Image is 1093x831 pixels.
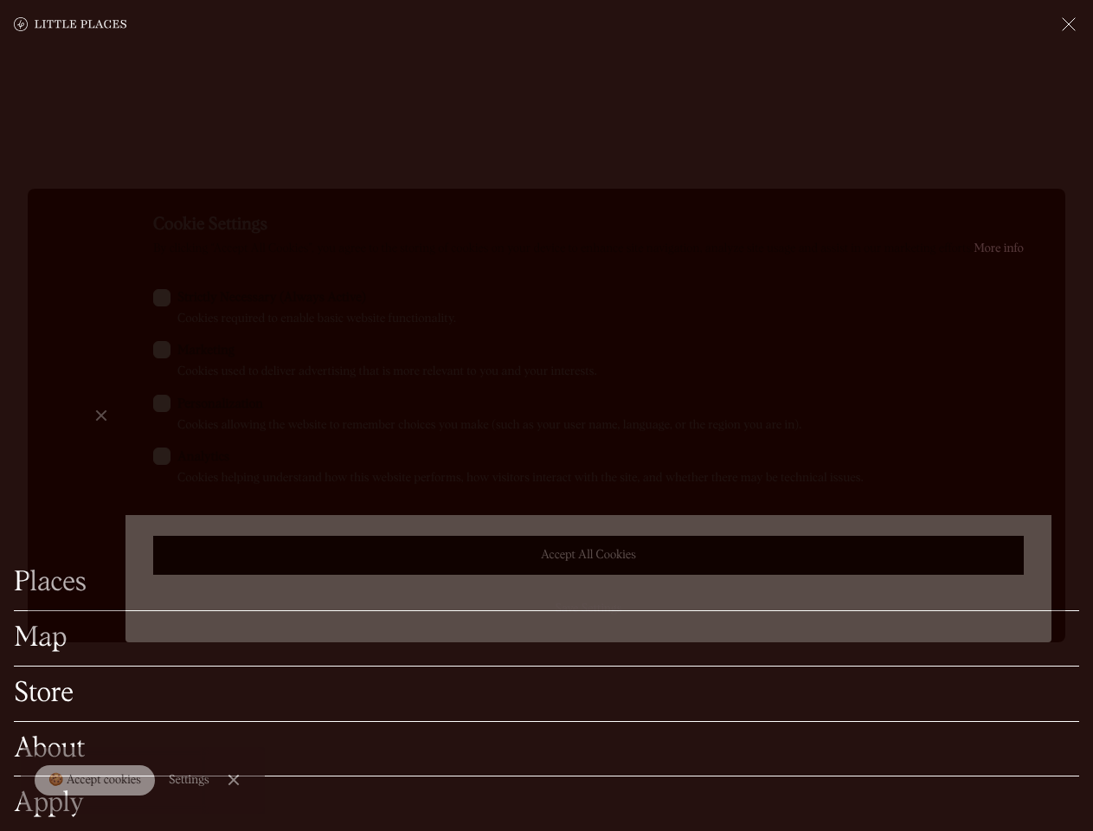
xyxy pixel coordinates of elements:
div: Accept All Cookies [171,549,1006,561]
a: Close Cookie Preference Manager [84,398,119,433]
div: Cookies allowing the website to remember choices you make (such as your user name, language, or t... [177,417,1024,435]
div: Cookies required to enable basic website functionality. [177,311,1024,328]
div: By clicking “Accept All Cookies”, you agree to the storing of cookies on your device to enhance s... [153,241,1024,258]
a: Save Settings [153,589,1024,628]
div: Strictly Necessary (Always Active) [177,289,1024,307]
span: Personalization [177,396,263,414]
a: Accept All Cookies [153,536,1024,575]
form: ck-form [153,258,1024,618]
div: Cookie Settings [153,213,1024,237]
div: Save Settings [153,602,1024,615]
div: Cookies used to deliver advertising that is more relevant to you and your interests. [177,364,1024,381]
div: Close Cookie Preference Manager [100,415,101,416]
span: Analytics [177,448,229,467]
div: Cookies helping understand how this website performs, how visitors interact with the site, and wh... [177,470,1024,487]
a: More info [974,242,1024,254]
span: Marketing [177,342,235,360]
